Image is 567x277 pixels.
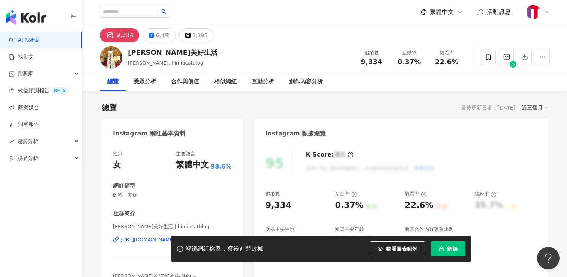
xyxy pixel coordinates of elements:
[405,200,433,211] div: 22.6%
[107,77,118,86] div: 總覽
[133,77,156,86] div: 受眾分析
[432,49,461,57] div: 觀看率
[370,241,425,256] button: 觀看圖表範例
[113,159,121,171] div: 女
[113,151,123,157] div: 性別
[361,58,382,66] span: 9,334
[214,77,237,86] div: 相似網紅
[265,200,292,211] div: 9,334
[161,9,166,14] span: search
[526,5,540,19] img: MMdc_PPT.png
[143,28,175,42] button: 6.4萬
[113,223,232,230] span: [PERSON_NAME]美好生活 | himiucatblog
[113,182,135,190] div: 網紅類型
[179,28,213,42] button: 3,395
[17,65,33,82] span: 資源庫
[113,129,186,138] div: Instagram 網紅基本資料
[192,30,207,41] div: 3,395
[265,226,295,233] div: 受眾主要性別
[6,10,46,25] img: logo
[357,49,386,57] div: 追蹤數
[17,150,38,167] span: 競品分析
[522,103,548,113] div: 近三個月
[397,58,421,66] span: 0.37%
[306,151,354,159] div: K-Score :
[431,241,465,256] button: 解鎖
[176,159,209,171] div: 繁體中文
[335,191,357,197] div: 互動率
[405,191,427,197] div: 觀看率
[335,226,364,233] div: 受眾主要年齡
[386,246,417,252] span: 觀看圖表範例
[128,48,217,57] div: [PERSON_NAME]美好生活
[265,129,326,138] div: Instagram 數據總覽
[395,49,423,57] div: 互動率
[9,36,40,44] a: searchAI 找網紅
[9,121,39,128] a: 洞察報告
[128,60,203,66] span: [PERSON_NAME], himiucatblog
[265,235,282,247] div: 女性
[430,8,454,16] span: 繁體中文
[113,192,232,199] span: 飲料 · 美食
[116,30,133,41] div: 9,334
[252,77,274,86] div: 互動分析
[405,226,453,233] div: 商業合作內容覆蓋比例
[9,53,34,61] a: 找貼文
[17,133,38,150] span: 趨勢分析
[435,58,458,66] span: 22.6%
[185,245,263,253] div: 解鎖網紅檔案，獲得進階數據
[100,46,122,69] img: KOL Avatar
[171,77,199,86] div: 合作與價值
[461,105,515,111] div: 最後更新日期：[DATE]
[100,28,139,42] button: 9,334
[156,30,169,41] div: 6.4萬
[102,102,117,113] div: 總覽
[9,139,14,144] span: rise
[487,8,511,15] span: 活動訊息
[9,87,68,95] a: 效益預測報告BETA
[265,191,280,197] div: 追蹤數
[176,151,195,157] div: 主要語言
[335,200,363,211] div: 0.37%
[474,191,496,197] div: 漲粉率
[9,104,39,111] a: 商案媒合
[447,246,457,252] span: 解鎖
[289,77,323,86] div: 創作內容分析
[113,210,135,218] div: 社群簡介
[211,163,232,171] span: 98.6%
